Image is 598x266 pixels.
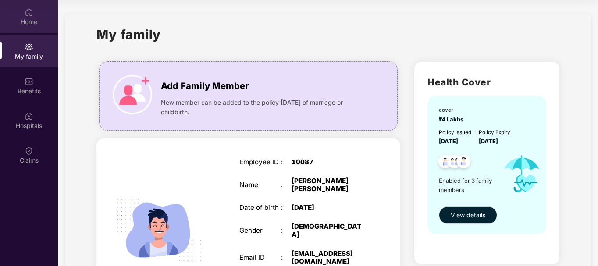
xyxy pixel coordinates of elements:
img: svg+xml;base64,PHN2ZyB4bWxucz0iaHR0cDovL3d3dy53My5vcmcvMjAwMC9zdmciIHdpZHRoPSI0OC45NDMiIGhlaWdodD... [453,152,474,174]
img: icon [496,146,547,202]
div: 10087 [292,158,365,166]
span: [DATE] [479,138,498,145]
img: icon [113,75,152,114]
div: Policy issued [439,128,471,137]
img: svg+xml;base64,PHN2ZyBpZD0iQmVuZWZpdHMiIHhtbG5zPSJodHRwOi8vd3d3LnczLm9yZy8yMDAwL3N2ZyIgd2lkdGg9Ij... [25,77,33,86]
div: Date of birth [239,204,281,212]
img: svg+xml;base64,PHN2ZyB4bWxucz0iaHR0cDovL3d3dy53My5vcmcvMjAwMC9zdmciIHdpZHRoPSI0OC45NDMiIGhlaWdodD... [434,152,456,174]
div: cover [439,106,466,114]
div: : [281,254,292,262]
div: Email ID [239,254,281,262]
img: svg+xml;base64,PHN2ZyB4bWxucz0iaHR0cDovL3d3dy53My5vcmcvMjAwMC9zdmciIHdpZHRoPSI0OC45MTUiIGhlaWdodD... [444,152,465,174]
img: svg+xml;base64,PHN2ZyBpZD0iSG9zcGl0YWxzIiB4bWxucz0iaHR0cDovL3d3dy53My5vcmcvMjAwMC9zdmciIHdpZHRoPS... [25,112,33,121]
img: svg+xml;base64,PHN2ZyB3aWR0aD0iMjAiIGhlaWdodD0iMjAiIHZpZXdCb3g9IjAgMCAyMCAyMCIgZmlsbD0ibm9uZSIgeG... [25,43,33,51]
div: Name [239,181,281,189]
img: svg+xml;base64,PHN2ZyBpZD0iQ2xhaW0iIHhtbG5zPSJodHRwOi8vd3d3LnczLm9yZy8yMDAwL3N2ZyIgd2lkdGg9IjIwIi... [25,146,33,155]
button: View details [439,206,497,224]
h2: Health Cover [427,75,546,89]
div: [EMAIL_ADDRESS][DOMAIN_NAME] [292,250,365,266]
span: View details [451,210,485,220]
span: ₹4 Lakhs [439,116,466,123]
div: : [281,181,292,189]
div: : [281,227,292,234]
span: Enabled for 3 family members [439,176,496,194]
div: [DEMOGRAPHIC_DATA] [292,223,365,238]
span: New member can be added to the policy [DATE] of marriage or childbirth. [161,98,364,117]
div: : [281,204,292,212]
div: Gender [239,227,281,234]
span: [DATE] [439,138,458,145]
div: Employee ID [239,158,281,166]
div: Policy Expiry [479,128,510,137]
div: [DATE] [292,204,365,212]
h1: My family [96,25,161,44]
span: Add Family Member [161,79,249,93]
div: : [281,158,292,166]
div: [PERSON_NAME] [PERSON_NAME] [292,177,365,193]
img: svg+xml;base64,PHN2ZyBpZD0iSG9tZSIgeG1sbnM9Imh0dHA6Ly93d3cudzMub3JnLzIwMDAvc3ZnIiB3aWR0aD0iMjAiIG... [25,8,33,17]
